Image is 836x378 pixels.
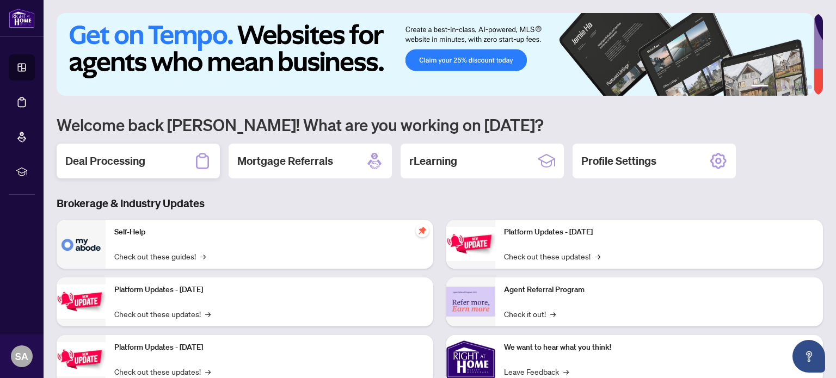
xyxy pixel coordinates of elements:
span: → [595,250,600,262]
img: Platform Updates - June 23, 2025 [446,227,495,261]
img: logo [9,8,35,28]
span: → [205,365,211,377]
img: Self-Help [57,220,106,269]
img: Platform Updates - September 16, 2025 [57,284,106,319]
button: 1 [751,85,769,89]
h2: Deal Processing [65,153,145,169]
a: Check out these guides!→ [114,250,206,262]
button: 2 [773,85,777,89]
a: Check out these updates!→ [114,308,211,320]
span: SA [15,349,28,364]
p: Self-Help [114,226,425,238]
p: Platform Updates - [DATE] [504,226,814,238]
h2: Mortgage Referrals [237,153,333,169]
p: We want to hear what you think! [504,342,814,354]
span: → [550,308,556,320]
span: → [563,365,569,377]
p: Platform Updates - [DATE] [114,284,425,296]
span: → [205,308,211,320]
button: 6 [808,85,812,89]
img: Slide 0 [57,13,814,96]
span: → [200,250,206,262]
h1: Welcome back [PERSON_NAME]! What are you working on [DATE]? [57,114,823,135]
h2: Profile Settings [581,153,656,169]
p: Agent Referral Program [504,284,814,296]
h2: rLearning [409,153,457,169]
button: 4 [790,85,795,89]
p: Platform Updates - [DATE] [114,342,425,354]
img: Agent Referral Program [446,287,495,317]
button: 5 [799,85,803,89]
span: pushpin [416,224,429,237]
h3: Brokerage & Industry Updates [57,196,823,211]
button: 3 [782,85,786,89]
a: Check it out!→ [504,308,556,320]
a: Check out these updates!→ [114,365,211,377]
a: Check out these updates!→ [504,250,600,262]
a: Leave Feedback→ [504,365,569,377]
img: Platform Updates - July 21, 2025 [57,342,106,376]
button: Open asap [792,340,825,373]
